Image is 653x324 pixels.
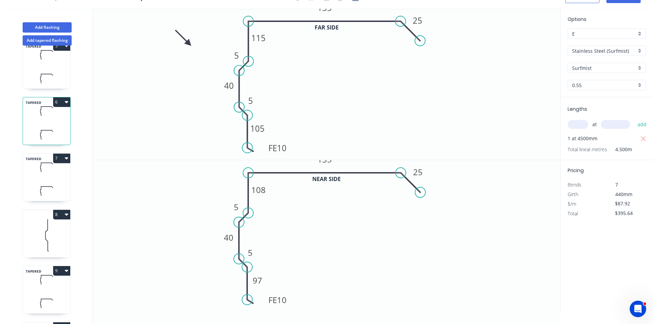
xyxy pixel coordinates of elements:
[568,201,576,207] span: $/m
[224,80,234,91] tspan: 40
[572,30,636,37] input: Price level
[615,181,618,188] span: 7
[413,15,422,26] tspan: 25
[234,201,239,213] tspan: 5
[568,16,587,23] span: Options
[572,47,636,55] input: Material
[568,106,587,112] span: Lengths
[53,266,70,276] button: 9
[224,232,233,243] tspan: 40
[568,167,584,174] span: Pricing
[234,50,239,61] tspan: 5
[607,145,632,154] span: 4.500m
[568,145,607,154] span: Total lineal metres
[93,9,560,160] svg: 0
[248,247,253,258] tspan: 5
[634,119,650,130] button: add
[53,97,70,107] button: 6
[253,275,262,286] tspan: 97
[277,294,287,305] tspan: 10
[568,134,597,143] span: 1 at 4500mm
[572,64,636,72] input: Colour
[317,2,332,13] tspan: 135
[268,294,277,305] tspan: FE
[248,95,253,106] tspan: 5
[568,191,578,197] span: Girth
[23,35,72,46] button: Add tapered flashing
[93,160,560,312] svg: 0
[615,191,632,197] span: 440mm
[568,210,578,217] span: Total
[251,184,266,195] tspan: 108
[250,123,265,134] tspan: 105
[572,82,636,89] input: Thickness
[592,120,597,129] span: at
[413,166,423,178] tspan: 25
[630,301,646,317] iframe: Intercom live chat
[277,142,287,154] tspan: 10
[53,210,70,219] button: 8
[53,154,70,163] button: 7
[23,22,72,33] button: Add flashing
[268,142,277,154] tspan: FE
[251,32,266,44] tspan: 115
[568,181,581,188] span: Bends
[53,41,70,51] button: 5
